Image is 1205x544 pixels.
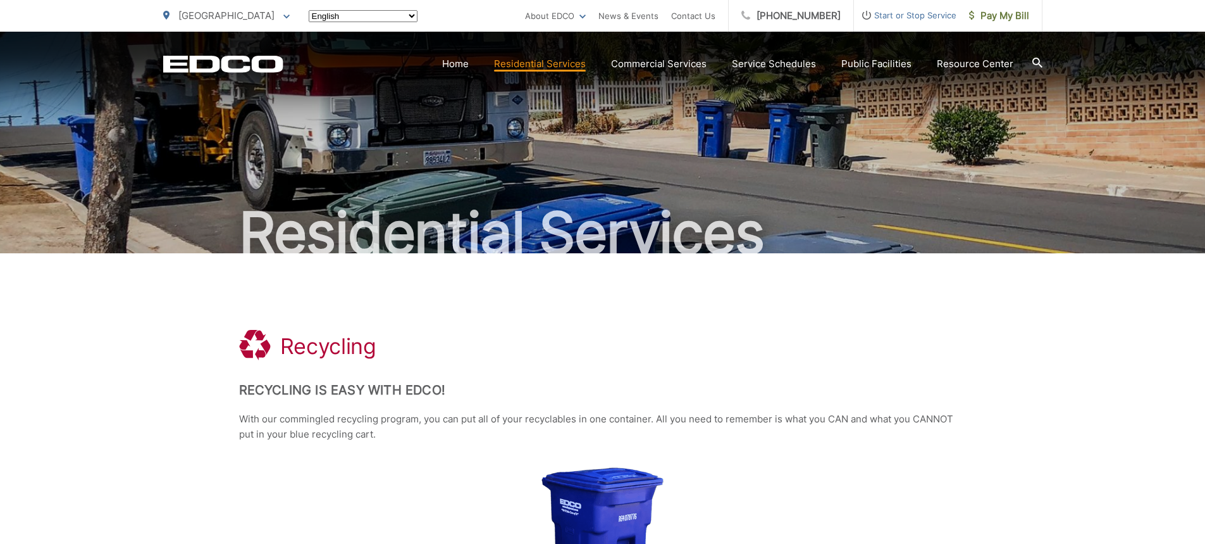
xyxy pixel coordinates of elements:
[178,9,275,22] span: [GEOGRAPHIC_DATA]
[937,56,1013,72] a: Resource Center
[163,201,1042,265] h2: Residential Services
[598,8,658,23] a: News & Events
[494,56,586,72] a: Residential Services
[239,412,967,442] p: With our commingled recycling program, you can put all of your recyclables in one container. All ...
[280,334,376,359] h1: Recycling
[611,56,707,72] a: Commercial Services
[671,8,715,23] a: Contact Us
[732,56,816,72] a: Service Schedules
[163,55,283,73] a: EDCD logo. Return to the homepage.
[969,8,1029,23] span: Pay My Bill
[525,8,586,23] a: About EDCO
[841,56,911,72] a: Public Facilities
[442,56,469,72] a: Home
[239,383,967,398] h2: Recycling is Easy with EDCO!
[309,10,417,22] select: Select a language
